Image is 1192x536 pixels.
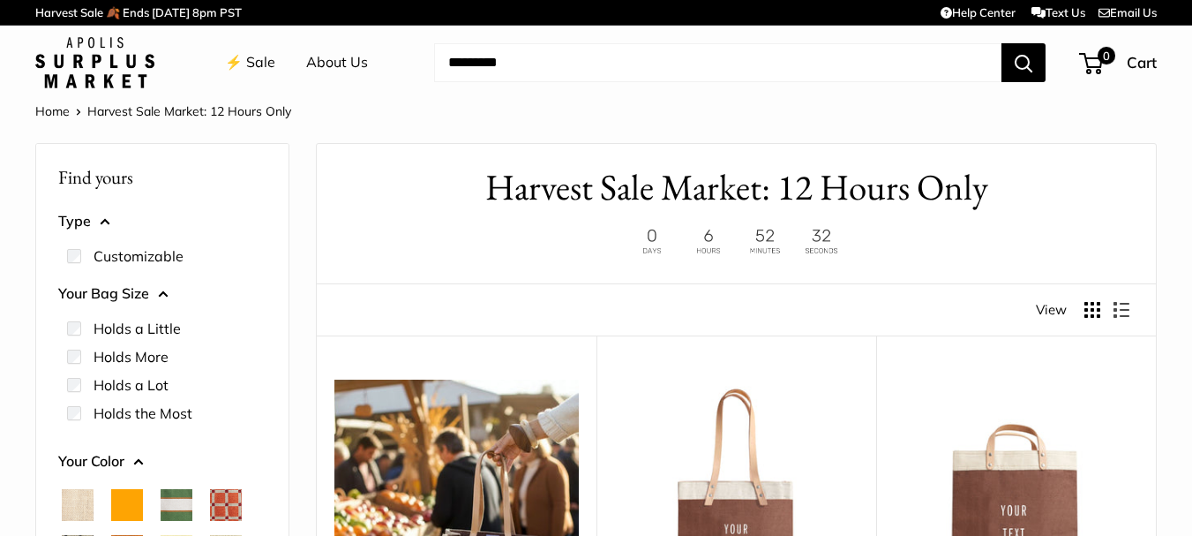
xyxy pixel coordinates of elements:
[626,224,847,259] img: 12 hours only. Ends at 8pm
[58,160,266,194] p: Find yours
[1036,298,1067,322] span: View
[58,208,266,235] button: Type
[1001,43,1046,82] button: Search
[161,489,192,521] button: Court Green
[1098,5,1157,19] a: Email Us
[306,49,368,76] a: About Us
[1031,5,1085,19] a: Text Us
[343,162,1129,214] h1: Harvest Sale Market: 12 Hours Only
[434,43,1001,82] input: Search...
[94,374,169,396] label: Holds a Lot
[1127,53,1157,72] span: Cart
[1081,49,1157,77] a: 0 Cart
[210,489,242,521] button: Chenille Window Brick
[1084,302,1100,318] button: Display products as grid
[87,103,291,119] span: Harvest Sale Market: 12 Hours Only
[58,281,266,307] button: Your Bag Size
[1098,47,1115,64] span: 0
[62,489,94,521] button: Natural
[225,49,275,76] a: ⚡️ Sale
[94,403,192,424] label: Holds the Most
[35,100,291,123] nav: Breadcrumb
[111,489,143,521] button: Orange
[94,346,169,367] label: Holds More
[94,245,184,267] label: Customizable
[94,318,181,339] label: Holds a Little
[35,103,70,119] a: Home
[1113,302,1129,318] button: Display products as list
[941,5,1016,19] a: Help Center
[35,37,154,88] img: Apolis: Surplus Market
[58,449,266,475] button: Your Color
